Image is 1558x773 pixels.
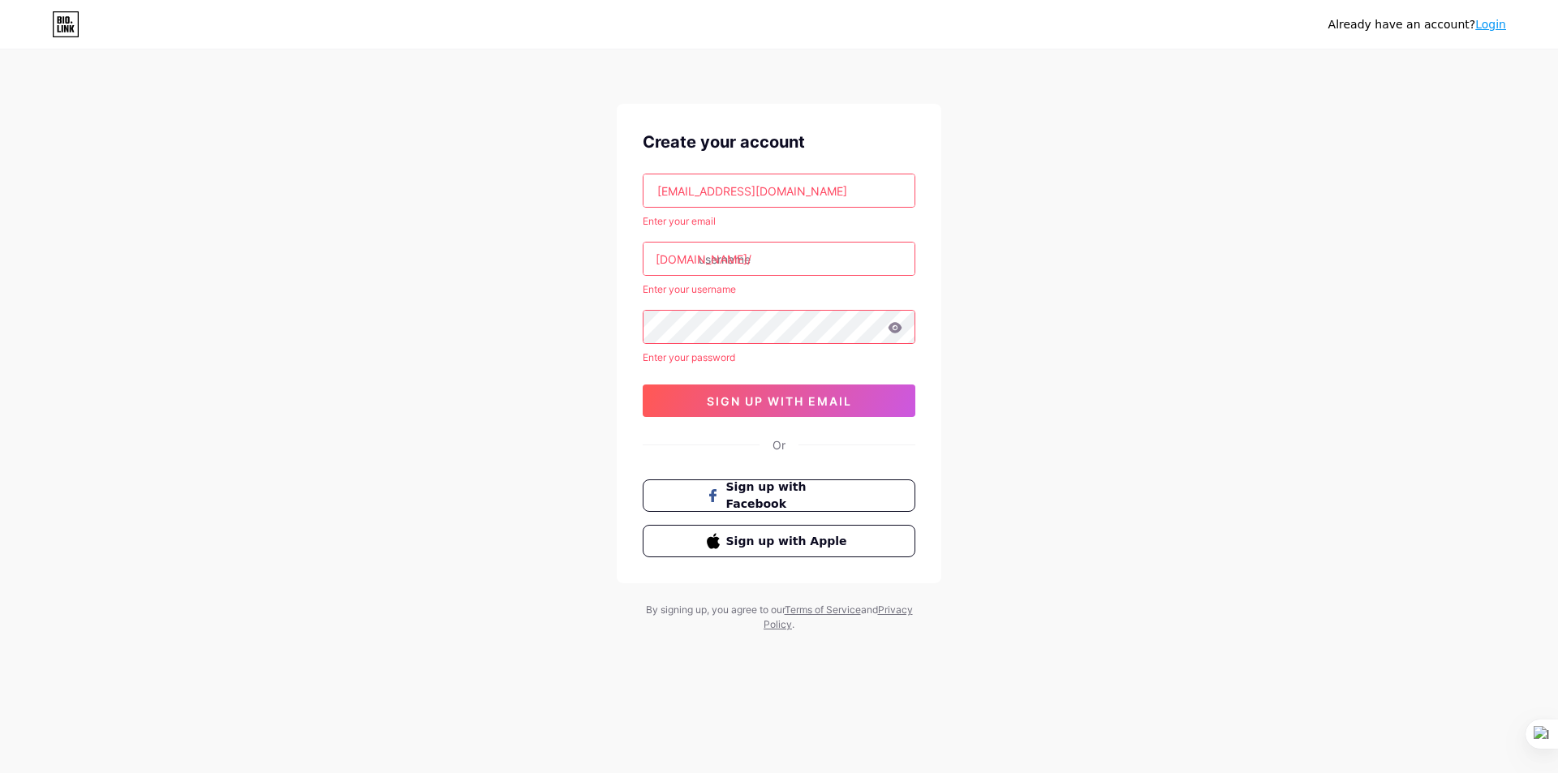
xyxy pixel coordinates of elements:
[643,282,915,297] div: Enter your username
[656,251,751,268] div: [DOMAIN_NAME]/
[643,479,915,512] button: Sign up with Facebook
[643,214,915,229] div: Enter your email
[1328,16,1506,33] div: Already have an account?
[643,130,915,154] div: Create your account
[643,243,915,275] input: username
[643,350,915,365] div: Enter your password
[785,603,861,616] a: Terms of Service
[641,603,917,632] div: By signing up, you agree to our and .
[643,525,915,557] button: Sign up with Apple
[643,384,915,417] button: sign up with email
[726,533,852,550] span: Sign up with Apple
[707,394,852,408] span: sign up with email
[773,436,785,453] div: Or
[726,479,852,513] span: Sign up with Facebook
[643,174,915,207] input: Email
[1475,18,1506,31] a: Login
